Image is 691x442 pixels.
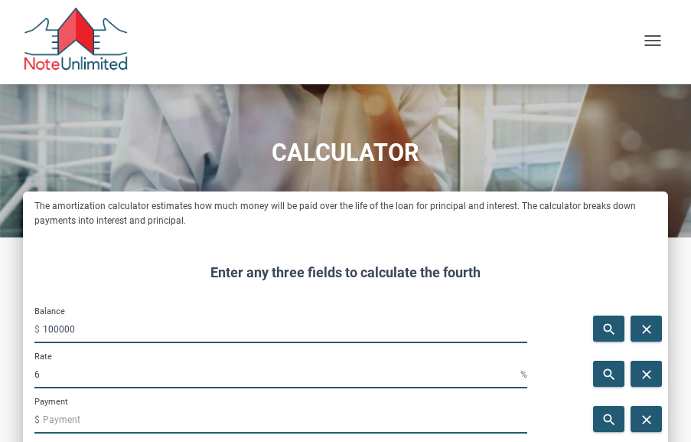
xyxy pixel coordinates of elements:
i: close [637,367,655,382]
span: % [520,362,527,387]
label: Payment [34,396,68,408]
span: $ [34,408,43,432]
h5: The amortization calculator estimates how much money will be paid over the life of the loan for p... [34,199,657,228]
label: Balance [34,306,65,317]
button: search [593,406,624,432]
span: $ [34,317,43,342]
i: search [599,367,618,382]
label: Rate [34,351,52,362]
h4: Enter any three fields to calculate the fourth [34,262,657,283]
input: Payment [43,406,527,434]
i: close [637,322,655,337]
i: search [599,412,618,427]
button: close [631,316,662,342]
button: close [631,361,662,387]
button: search [593,316,624,342]
input: Rate [34,361,520,388]
button: search [593,361,624,387]
input: Balance [43,316,527,343]
i: close [637,412,655,427]
i: search [599,322,618,337]
h1: CALCULATOR [11,139,680,166]
img: NoteUnlimited [23,8,129,77]
button: close [631,406,662,432]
